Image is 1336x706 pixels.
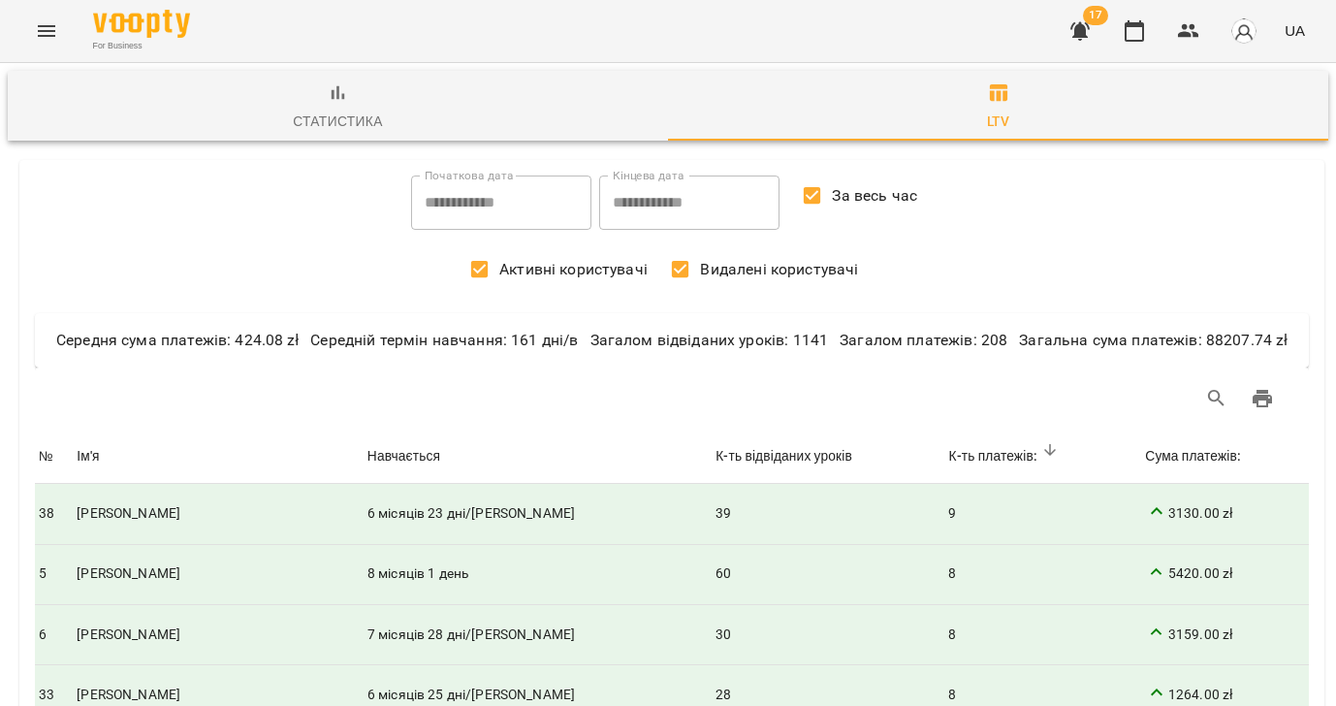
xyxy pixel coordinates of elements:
[367,445,708,468] span: Навчається
[712,544,944,604] td: 60
[948,445,1037,468] div: К-ть платежів:
[73,604,364,664] td: [PERSON_NAME]
[712,604,944,664] td: 30
[35,484,73,544] td: 38
[304,329,584,352] div: Середній термін навчання: 161 дні/в
[1145,499,1305,528] span: 3130.00 zł
[1083,6,1108,25] span: 17
[948,445,1063,468] div: Sort
[73,484,364,544] td: [PERSON_NAME]
[39,445,53,468] div: Sort
[1145,621,1305,649] span: 3159.00 zł
[93,10,190,38] img: Voopty Logo
[50,329,304,352] div: Ceредня сума платежів: 424.08 zł
[35,604,73,664] td: 6
[712,484,944,544] td: 39
[1013,329,1293,352] div: Загальна сума платежів: 88207.74 zł
[944,604,1141,664] td: 8
[39,445,53,468] div: №
[834,329,1013,352] div: Загалом платежів: 208
[499,258,648,281] span: Активні користувачі
[1277,13,1313,48] button: UA
[1145,445,1305,468] span: Сума платежів:
[367,445,440,468] div: Навчається
[716,445,940,468] span: К-ть відвіданих уроків
[832,184,917,208] span: За весь час
[1145,445,1241,468] div: Сума платежів:
[367,626,575,642] span: Початкова дата: 15 груд 2024 Кінцева дата: 14 серп 2025
[585,329,835,352] div: Загалом відвіданих уроків: 1141
[700,258,858,281] span: Видалені користувачі
[1239,375,1286,422] button: Print
[73,544,364,604] td: [PERSON_NAME]
[367,505,575,521] span: Початкова дата: 19 січ 2025 Кінцева дата: 14 серп 2025
[39,445,69,468] span: №
[35,368,1309,430] div: Table Toolbar
[93,40,190,52] span: For Business
[716,445,852,468] div: Sort
[367,565,468,581] span: Початкова дата: 12 груд 2024
[1145,445,1241,468] div: Sort
[944,484,1141,544] td: 9
[1193,375,1240,422] button: Search
[367,445,440,468] div: Sort
[944,544,1141,604] td: 8
[1285,20,1305,41] span: UA
[77,445,99,468] div: Ім'я
[293,110,383,133] div: Статистика
[77,445,99,468] div: Sort
[23,8,70,54] button: Menu
[987,110,1009,133] div: ltv
[716,445,852,468] div: К-ть відвіданих уроків
[367,687,575,702] span: Початкова дата: 18 січ 2025 Кінцева дата: 14 серп 2025
[948,445,1137,468] span: К-ть платежів:
[77,445,360,468] span: Ім'я
[35,544,73,604] td: 5
[1230,17,1257,45] img: avatar_s.png
[1145,561,1305,589] span: 5420.00 zł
